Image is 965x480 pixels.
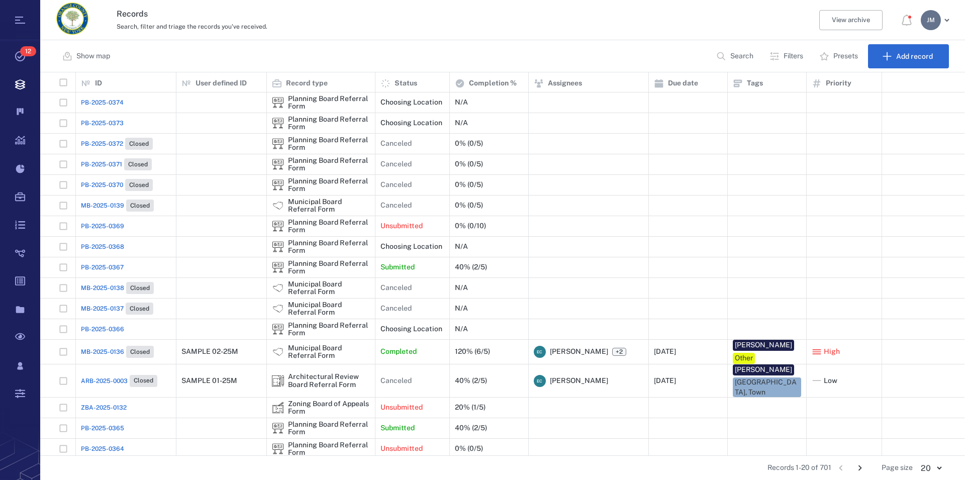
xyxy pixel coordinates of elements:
[852,460,868,476] button: Go to next page
[380,159,412,169] p: Canceled
[81,375,157,387] a: ARB-2025-0003Closed
[272,443,284,455] div: Planning Board Referral Form
[288,373,370,389] div: Architectural Review Board Referral Form
[286,78,328,88] p: Record type
[81,347,124,356] span: MB-2025-0136
[288,177,370,193] div: Planning Board Referral Form
[81,444,124,453] a: PB-2025-0364
[272,346,284,358] img: icon Municipal Board Referral Form
[455,377,487,385] div: 40% (2/5)
[824,347,840,357] span: High
[20,46,36,56] span: 12
[272,422,284,434] img: icon Planning Board Referral Form
[272,97,284,109] img: icon Planning Board Referral Form
[272,443,284,455] img: icon Planning Board Referral Form
[380,180,412,190] p: Canceled
[455,181,483,188] div: 0% (0/5)
[272,220,284,232] div: Planning Board Referral Form
[272,282,284,294] div: Municipal Board Referral Form
[455,222,486,230] div: 0% (0/10)
[272,422,284,434] div: Planning Board Referral Form
[81,138,153,150] a: PB-2025-0372Closed
[81,119,124,128] a: PB-2025-0373
[117,23,267,30] span: Search, filter and triage the records you've received.
[455,424,487,432] div: 40% (2/5)
[455,243,468,250] div: N/A
[380,262,415,272] p: Submitted
[132,376,155,385] span: Closed
[127,181,151,189] span: Closed
[127,140,151,148] span: Closed
[288,260,370,275] div: Planning Board Referral Form
[668,78,698,88] p: Due date
[196,78,247,88] p: User defined ID
[288,280,370,296] div: Municipal Board Referral Form
[81,158,152,170] a: PB-2025-0371Closed
[833,51,858,61] p: Presets
[288,322,370,337] div: Planning Board Referral Form
[81,179,153,191] a: PB-2025-0370Closed
[128,202,152,210] span: Closed
[272,200,284,212] img: icon Municipal Board Referral Form
[921,10,953,30] button: JM
[56,3,88,35] img: Orange County Planning Department logo
[81,98,124,107] span: PB-2025-0374
[455,140,483,147] div: 0% (0/5)
[272,200,284,212] div: Municipal Board Referral Form
[455,445,483,452] div: 0% (0/5)
[548,78,582,88] p: Assignees
[272,323,284,335] img: icon Planning Board Referral Form
[81,283,124,293] span: MB-2025-0138
[272,241,284,253] div: Planning Board Referral Form
[882,463,913,473] span: Page size
[455,305,468,312] div: N/A
[380,347,417,357] p: Completed
[380,324,442,334] p: Choosing Location
[272,375,284,387] img: icon Architectural Review Board Referral Form
[819,10,883,30] button: View archive
[81,180,123,189] span: PB-2025-0370
[380,139,412,149] p: Canceled
[395,78,417,88] p: Status
[272,97,284,109] div: Planning Board Referral Form
[380,98,442,108] p: Choosing Location
[81,325,124,334] span: PB-2025-0366
[380,403,423,413] p: Unsubmitted
[455,284,468,292] div: N/A
[81,242,124,251] a: PB-2025-0368
[126,160,150,169] span: Closed
[81,424,124,433] span: PB-2025-0365
[288,421,370,436] div: Planning Board Referral Form
[272,261,284,273] div: Planning Board Referral Form
[288,157,370,172] div: Planning Board Referral Form
[272,303,284,315] div: Municipal Board Referral Form
[534,375,546,387] div: E C
[81,303,153,315] a: MB-2025-0137Closed
[380,118,442,128] p: Choosing Location
[272,303,284,315] img: icon Municipal Board Referral Form
[272,138,284,150] div: Planning Board Referral Form
[380,376,412,386] p: Canceled
[272,179,284,191] img: icon Planning Board Referral Form
[534,346,546,358] div: E C
[380,242,442,252] p: Choosing Location
[813,44,866,68] button: Presets
[81,376,128,386] span: ARB-2025-0003
[272,220,284,232] img: icon Planning Board Referral Form
[81,304,124,313] span: MB-2025-0137
[913,462,949,474] div: 20
[288,219,370,234] div: Planning Board Referral Form
[654,377,676,385] div: [DATE]
[117,8,664,20] h3: Records
[288,441,370,457] div: Planning Board Referral Form
[81,263,124,272] a: PB-2025-0367
[455,160,483,168] div: 0% (0/5)
[730,51,753,61] p: Search
[56,44,118,68] button: Show map
[380,423,415,433] p: Submitted
[272,117,284,129] img: icon Planning Board Referral Form
[81,139,123,148] span: PB-2025-0372
[763,44,811,68] button: Filters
